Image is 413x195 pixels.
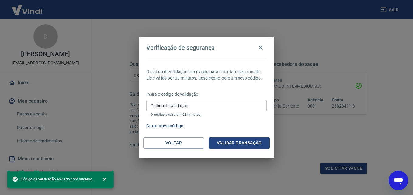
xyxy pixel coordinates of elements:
button: close [98,173,111,186]
span: Código de verificação enviado com sucesso. [12,176,93,182]
p: O código de validação foi enviado para o contato selecionado. Ele é válido por 03 minutos. Caso e... [146,69,267,81]
button: Gerar novo código [144,120,186,132]
h4: Verificação de segurança [146,44,215,51]
p: O código expira em 03 minutos. [151,113,262,117]
button: Validar transação [209,137,270,149]
p: Insira o código de validação [146,91,267,97]
iframe: Botão para abrir a janela de mensagens [389,171,408,190]
button: Voltar [143,137,204,149]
